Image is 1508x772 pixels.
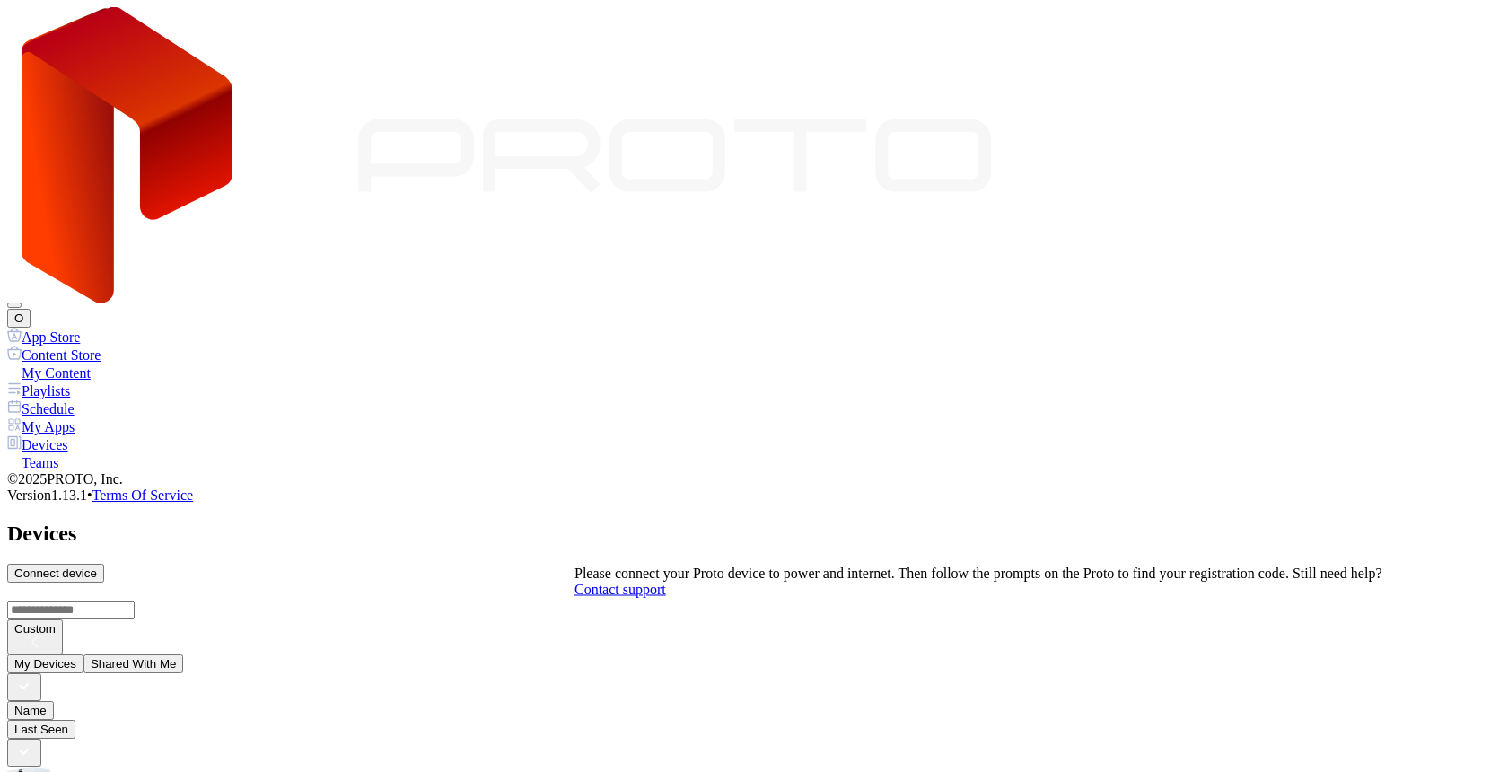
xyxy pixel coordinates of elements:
[92,487,194,503] a: Terms Of Service
[7,701,54,720] button: Name
[574,582,666,597] a: Contact support
[7,471,1501,487] div: © 2025 PROTO, Inc.
[7,399,1501,417] a: Schedule
[7,328,1501,346] a: App Store
[7,435,1501,453] a: Devices
[14,622,56,636] div: Custom
[7,346,1501,364] a: Content Store
[7,364,1501,382] a: My Content
[14,566,97,580] div: Connect device
[7,619,63,654] button: Custom
[7,720,75,739] button: Last Seen
[7,487,92,503] span: Version 1.13.1 •
[7,382,1501,399] a: Playlists
[7,654,83,673] button: My Devices
[7,522,1501,546] h2: Devices
[7,309,31,328] button: O
[7,453,1501,471] a: Teams
[574,566,1382,598] div: Please connect your Proto device to power and internet. Then follow the prompts on the Proto to f...
[83,654,184,673] button: Shared With Me
[7,417,1501,435] a: My Apps
[7,564,104,583] button: Connect device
